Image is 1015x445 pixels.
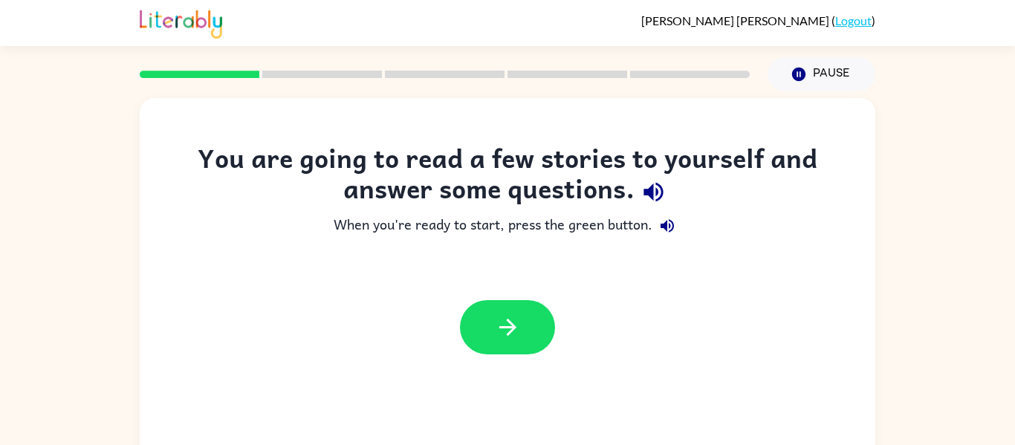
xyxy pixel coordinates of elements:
span: [PERSON_NAME] [PERSON_NAME] [641,13,831,27]
div: When you're ready to start, press the green button. [169,211,846,241]
button: Pause [768,57,875,91]
img: Literably [140,6,222,39]
div: ( ) [641,13,875,27]
a: Logout [835,13,872,27]
div: You are going to read a few stories to yourself and answer some questions. [169,143,846,211]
